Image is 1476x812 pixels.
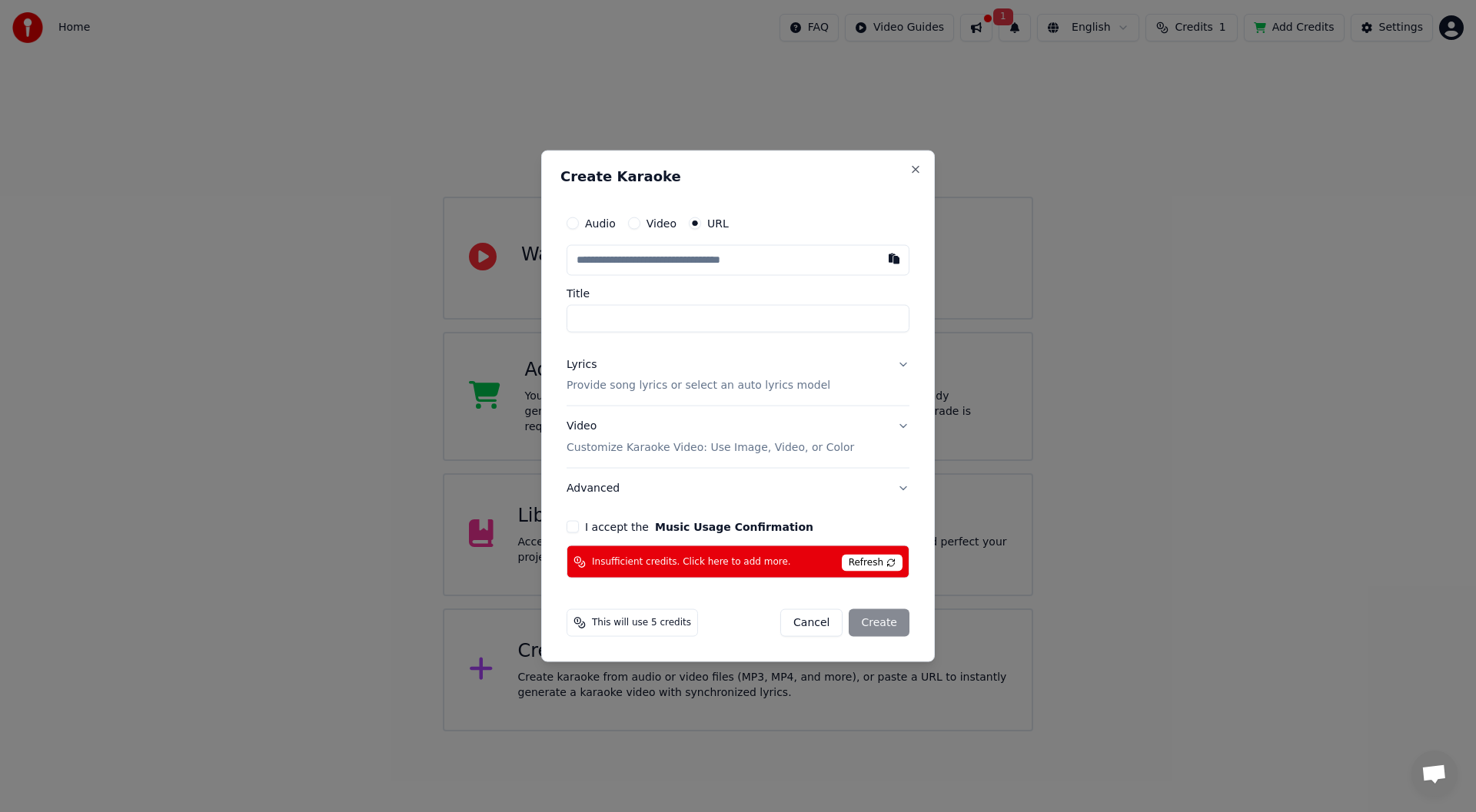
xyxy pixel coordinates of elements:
button: I accept the [655,522,813,532]
div: Video [567,419,854,456]
button: VideoCustomize Karaoke Video: Use Image, Video, or Color [567,406,909,468]
p: Provide song lyrics or select an auto lyrics model [567,378,830,393]
label: Video [647,217,676,228]
button: Advanced [567,469,909,509]
div: Lyrics [567,356,597,372]
p: Customize Karaoke Video: Use Image, Video, or Color [567,440,854,456]
span: Refresh [842,555,903,572]
label: Audio [585,217,616,228]
label: Title [567,287,909,298]
span: This will use 5 credits [592,617,691,629]
label: URL [707,217,729,228]
h2: Create Karaoke [560,169,916,183]
button: Cancel [780,609,843,637]
button: LyricsProvide song lyrics or select an auto lyrics model [567,344,909,406]
span: Insufficient credits. Click here to add more. [592,555,791,568]
label: I accept the [585,522,813,532]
